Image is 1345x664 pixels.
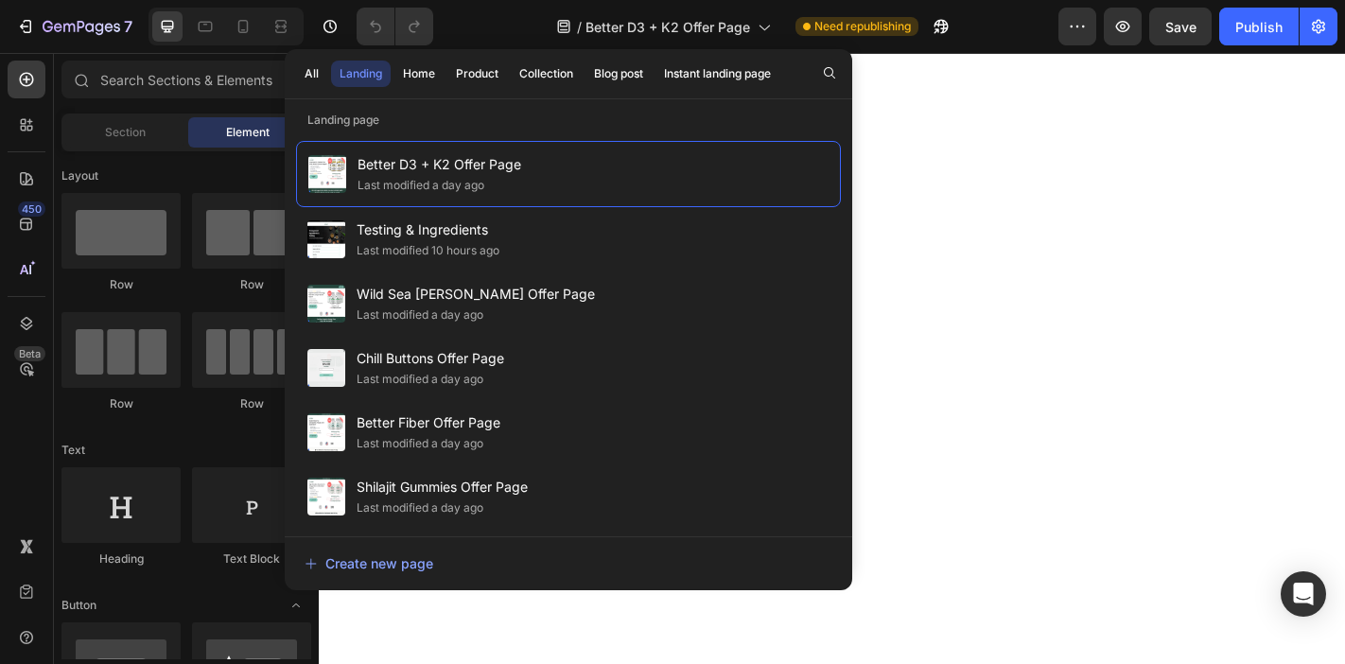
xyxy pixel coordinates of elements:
[192,276,311,293] div: Row
[357,370,483,389] div: Last modified a day ago
[285,111,852,130] p: Landing page
[357,411,500,434] span: Better Fiber Offer Page
[655,61,779,87] button: Instant landing page
[585,17,750,37] span: Better D3 + K2 Offer Page
[1235,17,1283,37] div: Publish
[226,124,270,141] span: Element
[447,61,507,87] button: Product
[394,61,444,87] button: Home
[357,283,595,306] span: Wild Sea [PERSON_NAME] Offer Page
[357,476,528,498] span: Shilajit Gummies Offer Page
[357,347,504,370] span: Chill Buttons Offer Page
[61,61,311,98] input: Search Sections & Elements
[357,8,433,45] div: Undo/Redo
[61,276,181,293] div: Row
[281,161,311,191] span: Toggle open
[585,61,652,87] button: Blog post
[357,306,483,324] div: Last modified a day ago
[814,18,911,35] span: Need republishing
[61,597,96,614] span: Button
[358,176,484,195] div: Last modified a day ago
[18,201,45,217] div: 450
[664,65,771,82] div: Instant landing page
[281,590,311,620] span: Toggle open
[192,550,311,568] div: Text Block
[8,8,141,45] button: 7
[192,395,311,412] div: Row
[357,434,483,453] div: Last modified a day ago
[1281,571,1326,617] div: Open Intercom Messenger
[331,61,391,87] button: Landing
[305,553,433,573] div: Create new page
[403,65,435,82] div: Home
[61,442,85,459] span: Text
[357,241,499,260] div: Last modified 10 hours ago
[357,498,483,517] div: Last modified a day ago
[61,167,98,184] span: Layout
[1165,19,1197,35] span: Save
[124,15,132,38] p: 7
[357,218,499,241] span: Testing & Ingredients
[519,65,573,82] div: Collection
[1149,8,1212,45] button: Save
[456,65,498,82] div: Product
[319,50,1345,603] iframe: Design area
[340,65,382,82] div: Landing
[511,61,582,87] button: Collection
[14,346,45,361] div: Beta
[594,65,643,82] div: Blog post
[61,550,181,568] div: Heading
[61,395,181,412] div: Row
[1219,8,1299,45] button: Publish
[358,153,521,176] span: Better D3 + K2 Offer Page
[304,545,833,583] button: Create new page
[105,124,146,141] span: Section
[281,435,311,465] span: Toggle open
[577,17,582,37] span: /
